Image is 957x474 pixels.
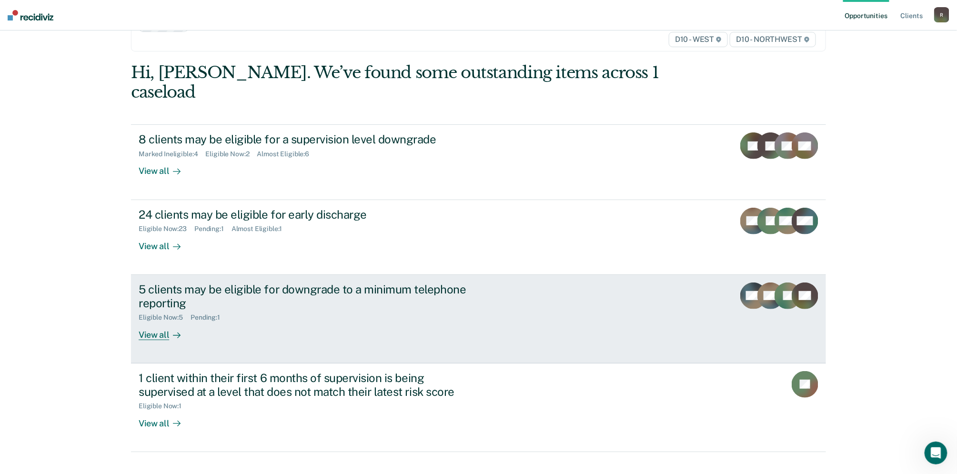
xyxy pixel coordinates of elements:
div: Eligible Now : 23 [139,225,194,233]
div: 5 clients may be eligible for downgrade to a minimum telephone reporting [139,282,473,310]
div: View all [139,410,192,429]
span: D10 - WEST [669,32,728,47]
div: 24 clients may be eligible for early discharge [139,208,473,222]
a: 5 clients may be eligible for downgrade to a minimum telephone reportingEligible Now:5Pending:1Vi... [131,275,826,363]
div: Eligible Now : 5 [139,313,191,322]
div: View all [139,158,192,177]
img: Recidiviz [8,10,53,20]
div: 1 client within their first 6 months of supervision is being supervised at a level that does not ... [139,371,473,399]
div: Almost Eligible : 1 [232,225,290,233]
div: Pending : 1 [194,225,232,233]
div: Eligible Now : 2 [206,150,257,158]
span: D10 - NORTHWEST [730,32,816,47]
div: Hi, [PERSON_NAME]. We’ve found some outstanding items across 1 caseload [131,63,687,102]
a: 24 clients may be eligible for early dischargeEligible Now:23Pending:1Almost Eligible:1View all [131,200,826,275]
div: View all [139,322,192,340]
div: View all [139,233,192,252]
a: 1 client within their first 6 months of supervision is being supervised at a level that does not ... [131,363,826,452]
a: 8 clients may be eligible for a supervision level downgradeMarked Ineligible:4Eligible Now:2Almos... [131,124,826,200]
div: Pending : 1 [191,313,228,322]
iframe: Intercom live chat [925,442,947,464]
div: Almost Eligible : 6 [257,150,317,158]
div: 8 clients may be eligible for a supervision level downgrade [139,132,473,146]
div: Marked Ineligible : 4 [139,150,205,158]
button: R [934,7,949,22]
div: Eligible Now : 1 [139,402,189,410]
